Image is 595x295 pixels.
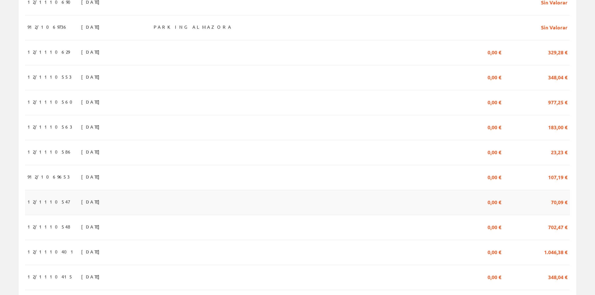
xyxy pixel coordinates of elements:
[81,96,103,107] span: [DATE]
[81,271,103,282] span: [DATE]
[81,171,103,182] span: [DATE]
[81,146,103,157] span: [DATE]
[488,271,501,282] span: 0,00 €
[27,271,73,282] span: 12/1110415
[488,47,501,57] span: 0,00 €
[27,121,72,132] span: 12/1110563
[81,47,103,57] span: [DATE]
[544,246,568,257] span: 1.046,38 €
[27,146,72,157] span: 12/1110586
[27,196,70,207] span: 12/1110547
[81,221,103,232] span: [DATE]
[488,96,501,107] span: 0,00 €
[488,196,501,207] span: 0,00 €
[551,196,568,207] span: 70,09 €
[551,146,568,157] span: 23,23 €
[488,171,501,182] span: 0,00 €
[548,47,568,57] span: 329,28 €
[541,22,568,32] span: Sin Valorar
[548,71,568,82] span: 348,04 €
[548,96,568,107] span: 977,25 €
[81,196,103,207] span: [DATE]
[27,246,76,257] span: 12/1110401
[27,221,70,232] span: 12/1110548
[81,121,103,132] span: [DATE]
[27,171,70,182] span: 912/1069653
[488,121,501,132] span: 0,00 €
[81,22,103,32] span: [DATE]
[27,71,72,82] span: 12/1110553
[154,22,232,32] span: PARKING ALMAZORA
[488,71,501,82] span: 0,00 €
[27,22,68,32] span: 912/1069736
[548,171,568,182] span: 107,19 €
[81,246,103,257] span: [DATE]
[488,146,501,157] span: 0,00 €
[548,121,568,132] span: 183,00 €
[488,221,501,232] span: 0,00 €
[81,71,103,82] span: [DATE]
[488,246,501,257] span: 0,00 €
[27,96,76,107] span: 12/1110560
[27,47,70,57] span: 12/1110629
[548,221,568,232] span: 702,47 €
[548,271,568,282] span: 348,04 €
